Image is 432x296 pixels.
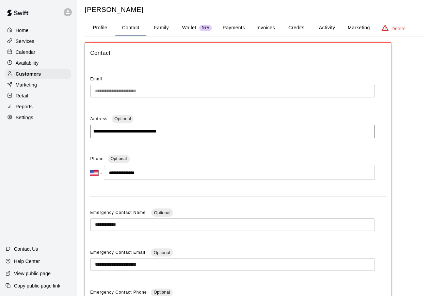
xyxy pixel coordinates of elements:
a: Settings [5,112,71,123]
span: Optional [111,156,127,161]
a: Retail [5,91,71,101]
p: Settings [16,114,33,121]
a: Marketing [5,80,71,90]
a: Calendar [5,47,71,57]
p: Calendar [16,49,35,56]
p: Services [16,38,34,45]
p: Wallet [182,24,196,31]
p: Delete [391,25,405,32]
p: Help Center [14,258,40,265]
h5: [PERSON_NAME] [85,5,424,14]
span: Optional [151,250,173,255]
p: Availability [16,60,39,66]
span: Address [90,116,108,121]
p: View public page [14,270,51,277]
span: Contact [90,49,386,58]
span: Emergency Contact Email [90,250,147,255]
p: Copy public page link [14,282,60,289]
p: Customers [16,71,41,77]
p: Retail [16,92,28,99]
a: Home [5,25,71,35]
span: Email [90,77,102,81]
a: Services [5,36,71,46]
a: Customers [5,69,71,79]
span: Optional [151,210,173,215]
button: Activity [311,20,342,36]
span: Optional [112,116,133,121]
button: Profile [85,20,115,36]
button: Credits [281,20,311,36]
p: Reports [16,103,33,110]
button: Payments [217,20,250,36]
div: The email of an existing customer can only be changed by the customer themselves at https://book.... [90,85,375,97]
div: basic tabs example [85,20,424,36]
p: Marketing [16,81,37,88]
span: Emergency Contact Name [90,210,147,215]
p: Contact Us [14,246,38,252]
a: Reports [5,102,71,112]
a: Availability [5,58,71,68]
span: Optional [154,290,170,295]
button: Family [146,20,177,36]
span: New [199,26,212,30]
button: Contact [115,20,146,36]
span: Phone [90,154,104,165]
button: Invoices [250,20,281,36]
p: Home [16,27,29,34]
button: Marketing [342,20,375,36]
